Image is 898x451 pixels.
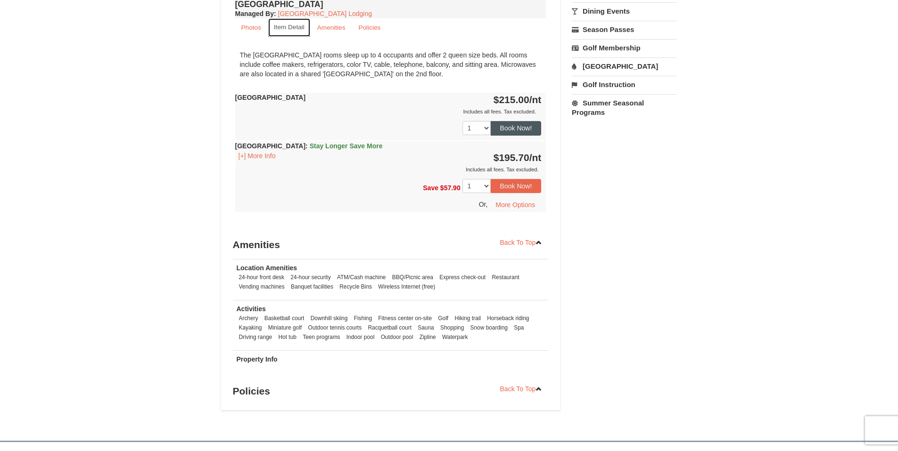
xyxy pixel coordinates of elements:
[423,184,438,191] span: Save
[511,323,526,332] li: Spa
[237,355,278,363] strong: Property Info
[417,332,438,342] li: Zipline
[494,235,549,250] a: Back To Top
[452,314,483,323] li: Hiking trail
[235,165,542,174] div: Includes all fees. Tax excluded.
[235,107,542,116] div: Includes all fees. Tax excluded.
[489,273,521,282] li: Restaurant
[278,10,372,17] a: [GEOGRAPHIC_DATA] Lodging
[352,314,374,323] li: Fishing
[235,10,274,17] span: Managed By
[235,142,383,150] strong: [GEOGRAPHIC_DATA]
[468,323,510,332] li: Snow boarding
[491,179,542,193] button: Book Now!
[437,273,488,282] li: Express check-out
[379,332,416,342] li: Outdoor pool
[237,314,261,323] li: Archery
[365,323,414,332] li: Racquetball court
[308,314,350,323] li: Downhill skiing
[415,323,436,332] li: Sauna
[436,314,451,323] li: Golf
[235,151,279,161] button: [+] More Info
[288,273,333,282] li: 24-hour security
[376,282,437,291] li: Wireless Internet (free)
[241,24,261,31] small: Photos
[438,323,466,332] li: Shopping
[233,382,549,401] h3: Policies
[494,152,529,163] span: $195.70
[237,323,264,332] li: Kayaking
[337,282,374,291] li: Recycle Bins
[494,382,549,396] a: Back To Top
[235,10,276,17] strong: :
[237,305,266,313] strong: Activities
[305,142,308,150] span: :
[237,264,297,272] strong: Location Amenities
[237,332,275,342] li: Driving range
[440,332,470,342] li: Waterpark
[344,332,377,342] li: Indoor pool
[317,24,346,31] small: Amenities
[572,21,677,38] a: Season Passes
[276,332,299,342] li: Hot tub
[491,121,542,135] button: Book Now!
[572,2,677,20] a: Dining Events
[376,314,434,323] li: Fitness center on-site
[479,201,488,208] span: Or,
[305,323,364,332] li: Outdoor tennis courts
[572,57,677,75] a: [GEOGRAPHIC_DATA]
[235,18,267,37] a: Photos
[274,24,305,31] small: Item Detail
[485,314,531,323] li: Horseback riding
[237,273,287,282] li: 24-hour front desk
[268,18,310,37] a: Item Detail
[529,94,542,105] span: /nt
[266,323,304,332] li: Miniature golf
[572,94,677,121] a: Summer Seasonal Programs
[494,94,542,105] strong: $215.00
[311,18,352,37] a: Amenities
[440,184,461,191] span: $57.90
[572,39,677,56] a: Golf Membership
[529,152,542,163] span: /nt
[358,24,380,31] small: Policies
[237,282,287,291] li: Vending machines
[335,273,388,282] li: ATM/Cash machine
[235,46,546,83] div: The [GEOGRAPHIC_DATA] rooms sleep up to 4 occupants and offer 2 queen size beds. All rooms includ...
[390,273,436,282] li: BBQ/Picnic area
[352,18,387,37] a: Policies
[262,314,307,323] li: Basketball court
[235,94,306,101] strong: [GEOGRAPHIC_DATA]
[310,142,383,150] span: Stay Longer Save More
[233,235,549,254] h3: Amenities
[489,198,541,212] button: More Options
[300,332,342,342] li: Teen programs
[572,76,677,93] a: Golf Instruction
[288,282,336,291] li: Banquet facilities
